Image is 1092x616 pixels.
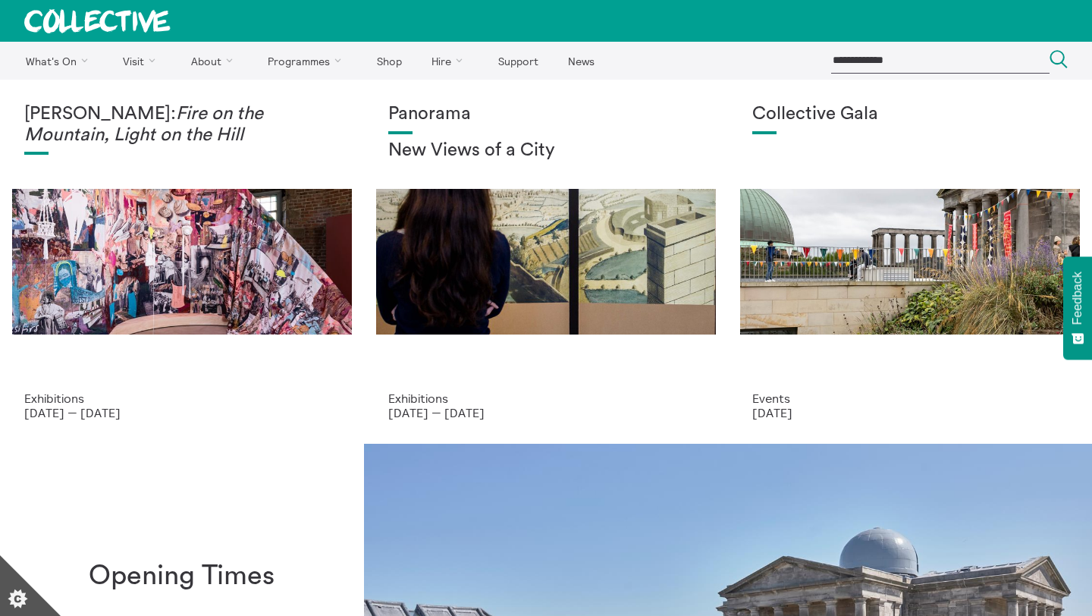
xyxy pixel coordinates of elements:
[485,42,551,80] a: Support
[752,104,1068,125] h1: Collective Gala
[388,104,704,125] h1: Panorama
[24,105,263,144] em: Fire on the Mountain, Light on the Hill
[388,140,704,162] h2: New Views of a City
[419,42,482,80] a: Hire
[388,391,704,405] p: Exhibitions
[24,104,340,146] h1: [PERSON_NAME]:
[110,42,175,80] a: Visit
[89,561,275,592] h1: Opening Times
[255,42,361,80] a: Programmes
[728,80,1092,444] a: Collective Gala 2023. Image credit Sally Jubb. Collective Gala Events [DATE]
[177,42,252,80] a: About
[752,391,1068,405] p: Events
[24,391,340,405] p: Exhibitions
[554,42,607,80] a: News
[12,42,107,80] a: What's On
[1063,256,1092,360] button: Feedback - Show survey
[24,406,340,420] p: [DATE] — [DATE]
[363,42,415,80] a: Shop
[752,406,1068,420] p: [DATE]
[388,406,704,420] p: [DATE] — [DATE]
[364,80,728,444] a: Collective Panorama June 2025 small file 8 Panorama New Views of a City Exhibitions [DATE] — [DATE]
[1071,272,1084,325] span: Feedback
